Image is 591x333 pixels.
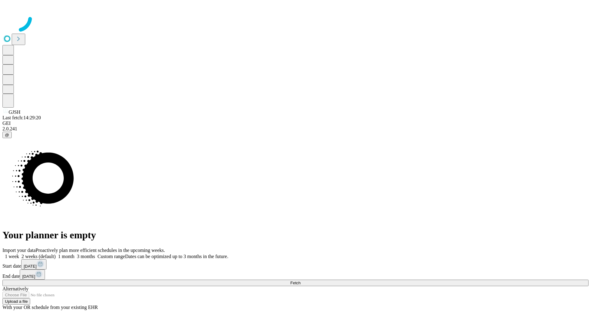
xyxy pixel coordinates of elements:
[22,274,35,279] span: [DATE]
[20,269,45,280] button: [DATE]
[2,269,589,280] div: End date
[2,280,589,286] button: Fetch
[21,259,46,269] button: [DATE]
[2,121,589,126] div: GEI
[24,264,37,269] span: [DATE]
[2,229,589,241] h1: Your planner is empty
[5,254,19,259] span: 1 week
[2,298,30,305] button: Upload a file
[2,115,41,120] span: Last fetch: 14:29:20
[2,305,98,310] span: With your OR schedule from your existing EHR
[290,281,300,285] span: Fetch
[98,254,125,259] span: Custom range
[2,126,589,132] div: 2.0.241
[9,109,20,115] span: GJSH
[5,133,9,137] span: @
[2,286,28,291] span: Alternatively
[2,259,589,269] div: Start date
[22,254,56,259] span: 2 weeks (default)
[125,254,228,259] span: Dates can be optimized up to 3 months in the future.
[2,248,36,253] span: Import your data
[2,132,12,138] button: @
[58,254,74,259] span: 1 month
[36,248,165,253] span: Proactively plan more efficient schedules in the upcoming weeks.
[77,254,95,259] span: 3 months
